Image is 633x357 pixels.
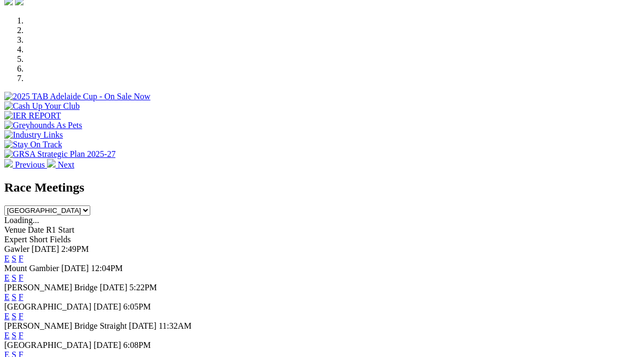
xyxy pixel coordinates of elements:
a: S [12,312,17,321]
a: S [12,254,17,263]
span: Previous [15,160,45,169]
img: chevron-left-pager-white.svg [4,159,13,168]
img: GRSA Strategic Plan 2025-27 [4,149,115,159]
a: F [19,273,24,282]
span: 11:32AM [159,321,192,330]
a: E [4,292,10,302]
a: S [12,292,17,302]
span: [PERSON_NAME] Bridge [4,283,98,292]
img: 2025 TAB Adelaide Cup - On Sale Now [4,92,151,101]
a: E [4,254,10,263]
a: E [4,312,10,321]
span: 2:49PM [61,244,89,253]
span: [GEOGRAPHIC_DATA] [4,302,91,311]
img: Stay On Track [4,140,62,149]
span: [PERSON_NAME] Bridge Straight [4,321,127,330]
img: Industry Links [4,130,63,140]
span: [DATE] [93,340,121,350]
a: F [19,254,24,263]
span: Gawler [4,244,29,253]
span: Short [29,235,48,244]
span: [DATE] [32,244,59,253]
a: S [12,273,17,282]
span: [DATE] [93,302,121,311]
span: Loading... [4,216,39,225]
a: F [19,331,24,340]
span: [DATE] [61,264,89,273]
img: chevron-right-pager-white.svg [47,159,56,168]
span: Mount Gambier [4,264,59,273]
img: Greyhounds As Pets [4,121,82,130]
a: E [4,331,10,340]
span: Venue [4,225,26,234]
img: IER REPORT [4,111,61,121]
img: Cash Up Your Club [4,101,80,111]
span: 5:22PM [129,283,157,292]
a: E [4,273,10,282]
span: 12:04PM [91,264,123,273]
span: [DATE] [129,321,157,330]
a: Previous [4,160,47,169]
span: Next [58,160,74,169]
span: Fields [50,235,71,244]
span: Expert [4,235,27,244]
a: S [12,331,17,340]
a: F [19,292,24,302]
span: [GEOGRAPHIC_DATA] [4,340,91,350]
a: F [19,312,24,321]
h2: Race Meetings [4,180,629,195]
span: 6:08PM [123,340,151,350]
span: 6:05PM [123,302,151,311]
a: Next [47,160,74,169]
span: Date [28,225,44,234]
span: [DATE] [100,283,128,292]
span: R1 Start [46,225,74,234]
